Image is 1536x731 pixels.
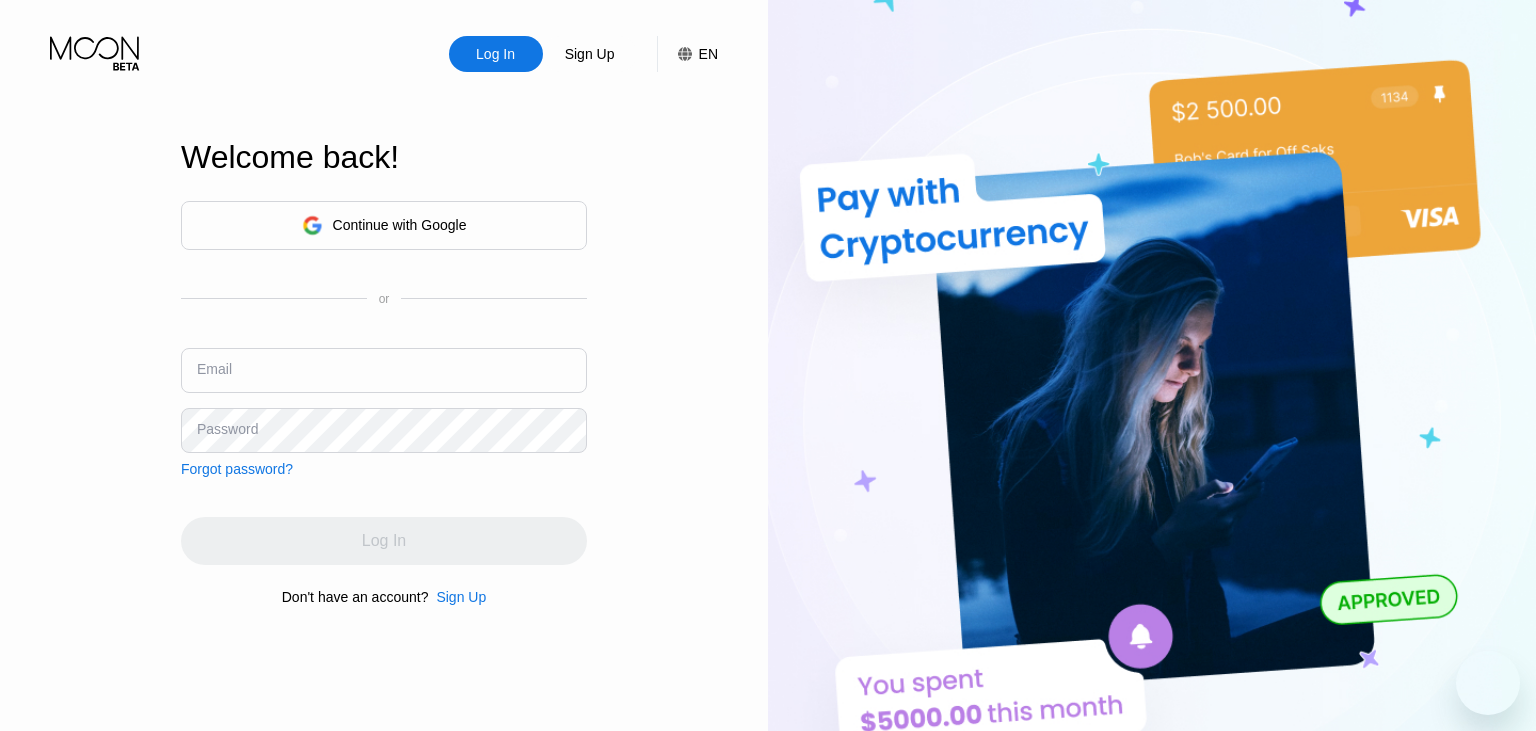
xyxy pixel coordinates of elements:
[474,44,517,64] div: Log In
[197,421,258,437] div: Password
[657,36,718,72] div: EN
[282,589,429,605] div: Don't have an account?
[181,139,587,176] div: Welcome back!
[181,201,587,250] div: Continue with Google
[563,44,617,64] div: Sign Up
[436,589,486,605] div: Sign Up
[181,461,293,477] div: Forgot password?
[428,589,486,605] div: Sign Up
[197,361,232,377] div: Email
[543,36,637,72] div: Sign Up
[333,217,467,233] div: Continue with Google
[379,292,390,306] div: or
[1456,651,1520,715] iframe: Button to launch messaging window
[699,46,718,62] div: EN
[449,36,543,72] div: Log In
